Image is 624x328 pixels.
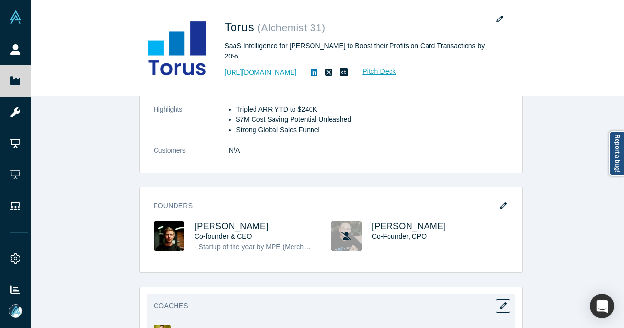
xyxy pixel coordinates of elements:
[236,104,508,115] li: Tripled ARR YTD to $240K
[154,201,495,211] h3: Founders
[9,10,22,24] img: Alchemist Vault Logo
[225,41,498,61] div: SaaS Intelligence for [PERSON_NAME] to Boost their Profits on Card Transactions by 20%
[372,221,446,231] a: [PERSON_NAME]
[143,14,211,82] img: Torus's Logo
[154,301,495,311] h3: Coaches
[257,22,325,33] small: ( Alchemist 31 )
[195,232,252,240] span: Co-founder & CEO
[351,66,396,77] a: Pitch Deck
[372,232,427,240] span: Co-Founder, CPO
[236,125,508,135] li: Strong Global Sales Funnel
[229,145,508,155] dd: N/A
[154,221,184,251] img: Kirill Lisitsyn's Profile Image
[154,104,229,145] dt: Highlights
[236,115,508,125] li: $7M Cost Saving Potential Unleashed
[225,20,258,34] span: Torus
[195,221,269,231] a: [PERSON_NAME]
[609,131,624,176] a: Report a bug!
[225,67,297,77] a: [URL][DOMAIN_NAME]
[9,304,22,318] img: Mia Scott's Account
[154,145,229,166] dt: Customers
